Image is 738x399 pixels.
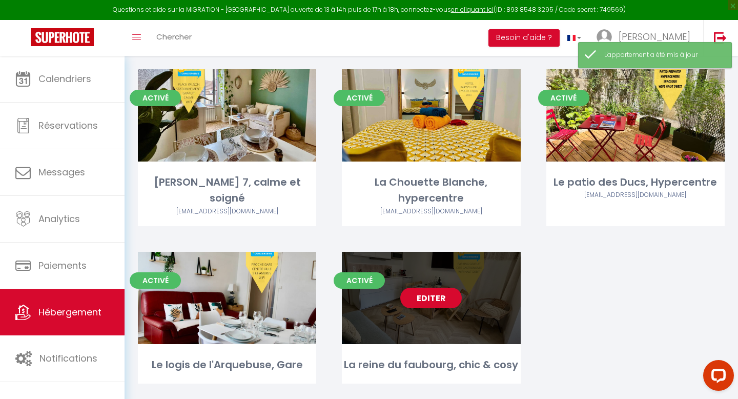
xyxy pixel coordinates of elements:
span: Activé [130,90,181,106]
span: Activé [538,90,589,106]
img: Super Booking [31,28,94,46]
span: Activé [130,272,181,289]
div: [PERSON_NAME] 7, calme et soigné [138,174,316,207]
span: Activé [334,272,385,289]
span: Messages [38,166,85,178]
span: Hébergement [38,306,101,318]
a: Editer [400,105,462,126]
div: L'appartement a été mis à jour [604,50,721,60]
a: Chercher [149,20,199,56]
a: Editer [605,105,666,126]
div: Le patio des Ducs, Hypercentre [546,174,725,190]
iframe: LiveChat chat widget [695,356,738,399]
span: Calendriers [38,72,91,85]
div: Airbnb [546,190,725,200]
span: [PERSON_NAME] [619,30,690,43]
img: ... [597,29,612,45]
button: Besoin d'aide ? [488,29,560,47]
a: Editer [196,288,258,308]
span: Activé [334,90,385,106]
a: Editer [400,288,462,308]
div: La Chouette Blanche, hypercentre [342,174,520,207]
span: Réservations [38,119,98,132]
div: La reine du faubourg, chic & cosy [342,357,520,373]
a: ... [PERSON_NAME] [589,20,703,56]
div: Le logis de l'Arquebuse, Gare [138,357,316,373]
span: Analytics [38,212,80,225]
span: Chercher [156,31,192,42]
div: Airbnb [342,207,520,216]
a: en cliquant ici [451,5,494,14]
span: Paiements [38,259,87,272]
a: Editer [196,105,258,126]
span: Notifications [39,352,97,365]
img: logout [714,31,727,44]
div: Airbnb [138,207,316,216]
